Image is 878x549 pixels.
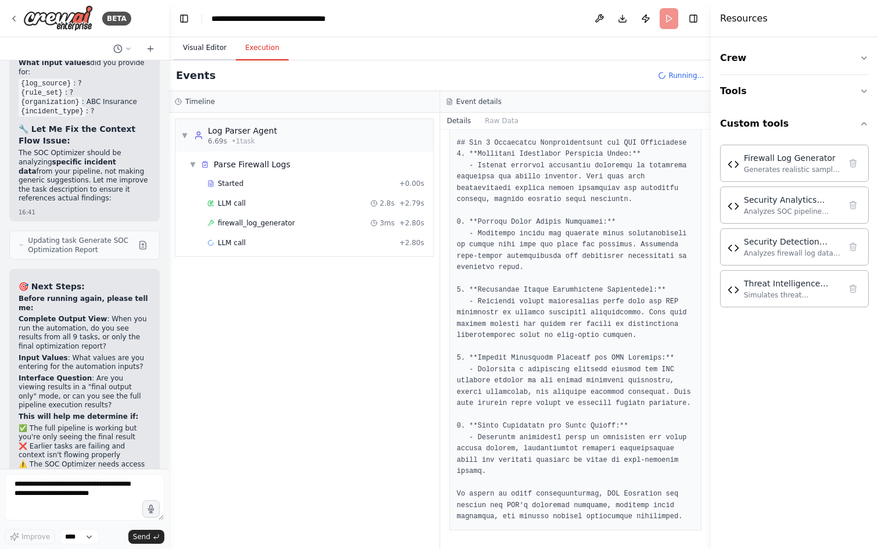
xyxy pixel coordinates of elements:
span: + 0.00s [399,179,424,188]
div: Threat Intelligence Enrichment Tool [744,278,840,289]
strong: specific incident data [19,158,116,175]
span: firewall_log_generator [218,218,295,228]
button: Improve [5,529,55,544]
button: Tools [720,75,869,107]
button: Switch to previous chat [109,42,136,56]
button: Send [128,530,164,544]
button: Delete tool [845,197,861,213]
h4: Resources [720,12,768,26]
button: Start a new chat [141,42,160,56]
nav: breadcrumb [211,13,342,24]
li: : ? [19,107,150,116]
div: Parse Firewall Logs [214,159,290,170]
div: Log Parser Agent [208,125,277,137]
button: Hide left sidebar [176,10,192,27]
strong: Input Values [19,354,68,362]
li: : ? [19,79,150,88]
span: 6.69s [208,137,227,146]
div: Security Analytics Optimizer [744,194,840,206]
div: Firewall Log Generator [744,152,840,164]
strong: 🔧 Let Me Fix the Context Flow Issue: [19,124,135,145]
span: LLM call [218,199,246,208]
button: Visual Editor [174,36,236,60]
span: ▼ [189,160,196,169]
button: Execution [236,36,289,60]
span: ▼ [181,131,188,140]
button: Details [440,113,478,129]
span: • 1 task [232,137,255,146]
h3: Event details [456,97,502,106]
code: {log_source} [19,78,73,89]
div: Analyzes firewall log data using security detection rules to identify potential threats like brut... [744,249,840,258]
strong: Interface Question [19,374,92,382]
div: Analyzes SOC pipeline outputs and generates comprehensive system optimization recommendations bas... [744,207,840,216]
strong: This will help me determine if: [19,412,138,421]
div: Simulates threat intelligence enrichment for IP addresses and domains from firewall logs, generat... [744,290,840,300]
span: Updating task Generate SOC Optimization Report [28,236,134,254]
strong: 🎯 Next Steps: [19,282,85,291]
span: LLM call [218,238,246,247]
strong: Before running again, please tell me: [19,295,148,312]
p: : When you run the automation, do you see results from all 9 tasks, or only the final optimizatio... [19,315,150,351]
span: 3ms [380,218,395,228]
img: Logo [23,5,93,31]
p: The SOC Optimizer should be analyzing from your pipeline, not making generic suggestions. Let me ... [19,149,150,203]
li: : ? [19,88,150,98]
li: : ABC Insurance [19,98,150,107]
h3: Timeline [185,97,215,106]
span: Started [218,179,243,188]
span: 2.8s [380,199,394,208]
img: Security Analytics Optimizer [728,200,739,212]
p: did you provide for: [19,59,150,77]
code: {organization} [19,97,82,107]
button: Custom tools [720,107,869,140]
strong: What input values [19,59,90,67]
p: : Are you viewing results in a "final output only" mode, or can you see the full pipeline executi... [19,374,150,410]
div: BETA [102,12,131,26]
button: Crew [720,42,869,74]
div: 16:41 [19,208,150,217]
span: Improve [21,532,50,541]
span: Running... [668,71,704,80]
p: : What values are you entering for the automation inputs? [19,354,150,372]
li: ❌ Earlier tasks are failing and context isn't flowing properly [19,442,150,460]
button: Delete tool [845,239,861,255]
button: Click to speak your automation idea [142,500,160,518]
img: Firewall Log Generator [728,159,739,170]
span: + 2.80s [399,238,424,247]
div: Generates realistic sample firewall logs for testing and analysis purposes. Supports multiple fir... [744,165,840,174]
button: Delete tool [845,155,861,171]
li: ⚠️ The SOC Optimizer needs access to intermediate files/outputs [19,460,150,478]
li: ✅ The full pipeline is working but you're only seeing the final result [19,424,150,442]
strong: Complete Output View [19,315,107,323]
h2: Events [176,67,215,84]
button: Raw Data [478,113,526,129]
div: Security Detection Analyzer [744,236,840,247]
code: {incident_type} [19,106,86,117]
button: Delete tool [845,281,861,297]
span: + 2.80s [399,218,424,228]
code: {rule_set} [19,88,65,98]
img: Threat Intelligence Enrichment Tool [728,284,739,296]
img: Security Detection Analyzer [728,242,739,254]
button: Hide right sidebar [685,10,701,27]
span: Send [133,532,150,541]
span: + 2.79s [399,199,424,208]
